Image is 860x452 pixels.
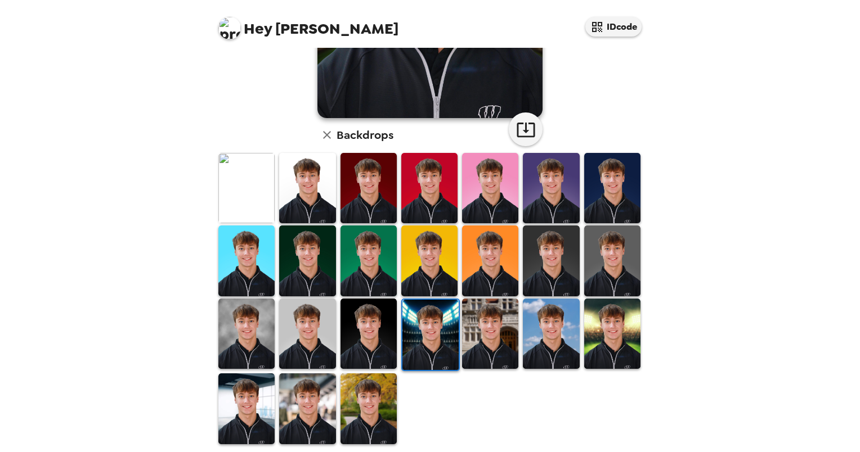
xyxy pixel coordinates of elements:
[218,11,398,37] span: [PERSON_NAME]
[244,19,272,39] span: Hey
[337,126,393,144] h6: Backdrops
[218,153,275,223] img: Original
[218,17,241,39] img: profile pic
[585,17,642,37] button: IDcode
